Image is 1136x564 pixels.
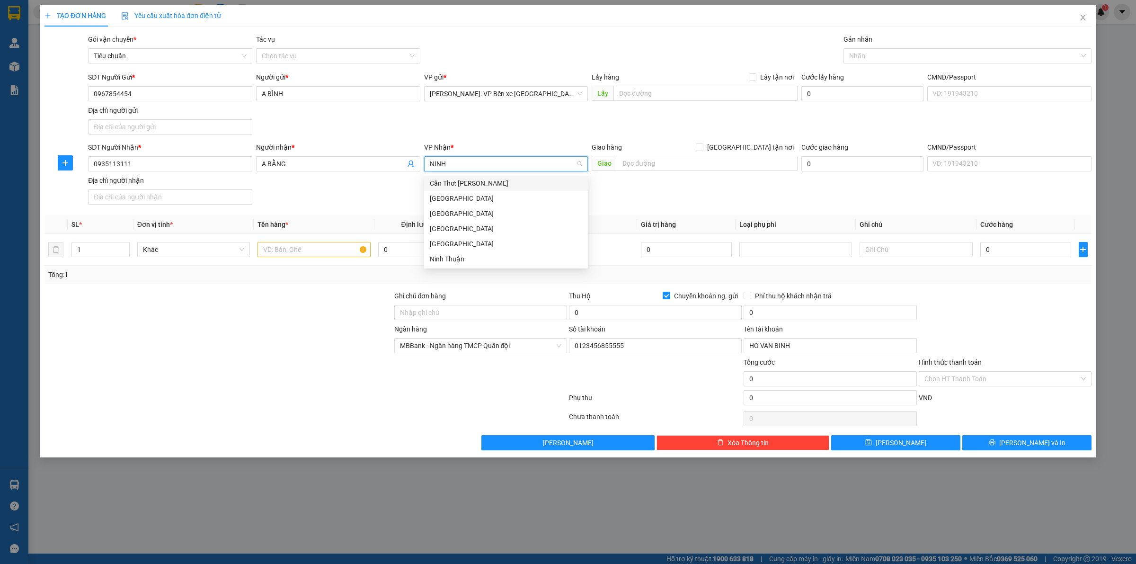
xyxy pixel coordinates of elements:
span: [PERSON_NAME] và In [999,438,1065,448]
span: user-add [407,160,415,168]
label: Hình thức thanh toán [919,358,982,366]
div: Quảng Ninh [424,206,588,221]
span: Tên hàng [257,221,288,228]
input: Số tài khoản [569,338,742,353]
span: SL [71,221,79,228]
span: Lấy hàng [592,73,619,81]
div: Địa chỉ người nhận [88,175,252,186]
div: Tây Ninh [424,191,588,206]
span: Lấy tận nơi [756,72,798,82]
span: 0109597835 [106,46,166,54]
span: TẠO ĐƠN HÀNG [44,12,106,19]
input: Dọc đường [617,156,798,171]
span: Yêu cầu xuất hóa đơn điện tử [121,12,221,19]
span: Giao hàng [592,143,622,151]
div: Địa chỉ người gửi [88,105,252,116]
button: deleteXóa Thông tin [657,435,829,450]
strong: MST: [106,46,124,54]
span: Thu Hộ [569,292,591,300]
span: Gói vận chuyển [88,36,136,43]
span: plus [58,159,72,167]
div: CMND/Passport [927,142,1092,152]
div: Cần Thơ: [PERSON_NAME] [430,178,583,188]
label: Tên tài khoản [744,325,783,333]
span: [PHONE_NUMBER] [4,42,72,58]
span: Tổng cước [744,358,775,366]
div: Phụ thu [568,393,743,409]
button: plus [58,155,73,170]
input: Địa chỉ của người gửi [88,119,252,134]
span: save [865,439,872,447]
span: Tiêu chuẩn [94,49,247,63]
strong: CSKH: [26,42,50,50]
button: Close [1070,5,1096,31]
span: Phí thu hộ khách nhận trả [751,291,835,301]
span: [PERSON_NAME] [543,438,594,448]
div: VP gửi [424,72,588,82]
span: Xóa Thông tin [728,438,769,448]
label: Ghi chú đơn hàng [394,292,446,300]
span: Chuyển khoản ng. gửi [670,291,742,301]
th: Ghi chú [856,215,976,234]
div: [GEOGRAPHIC_DATA] [430,193,583,204]
div: Tổng: 1 [48,269,438,280]
button: [PERSON_NAME] [481,435,654,450]
div: CMND/Passport [927,72,1092,82]
input: Cước giao hàng [801,156,923,171]
div: Người gửi [256,72,420,82]
span: VP Nhận [424,143,451,151]
input: Ghi Chú [860,242,972,257]
span: Hồ Chí Minh: VP Bến xe Miền Tây (Quận Bình Tân) [430,87,583,101]
div: Ninh Thuận [430,254,583,264]
span: Giá trị hàng [641,221,676,228]
div: Ninh Bình [424,236,588,251]
div: Ninh Thuận [424,251,588,267]
span: Đơn vị tính [137,221,173,228]
img: icon [121,12,129,20]
div: [GEOGRAPHIC_DATA] [430,208,583,219]
span: VND [919,394,932,402]
div: SĐT Người Nhận [88,142,252,152]
label: Cước giao hàng [801,143,848,151]
span: close [1079,14,1087,21]
input: Địa chỉ của người nhận [88,189,252,205]
div: Cần Thơ: Kho Ninh Kiều [424,176,588,191]
div: [GEOGRAPHIC_DATA] [430,224,583,234]
span: Lấy [592,86,613,101]
strong: PHIẾU DÁN LÊN HÀNG [23,4,147,17]
label: Tác vụ [256,36,275,43]
label: Ngân hàng [394,325,427,333]
input: Ghi chú đơn hàng [394,305,567,320]
span: plus [44,12,51,19]
span: delete [717,439,724,447]
button: delete [48,242,63,257]
label: Cước lấy hàng [801,73,844,81]
span: CÔNG TY TNHH CHUYỂN PHÁT NHANH BẢO AN [73,20,105,80]
span: Giao [592,156,617,171]
span: Định lượng [401,221,435,228]
div: [GEOGRAPHIC_DATA] [430,239,583,249]
button: plus [1079,242,1088,257]
span: Cước hàng [980,221,1013,228]
input: Tên tài khoản [744,338,916,353]
span: [GEOGRAPHIC_DATA] tận nơi [703,142,798,152]
button: save[PERSON_NAME] [831,435,960,450]
span: [PERSON_NAME] [876,438,926,448]
button: printer[PERSON_NAME] và In [962,435,1092,450]
input: Cước lấy hàng [801,86,923,101]
span: printer [989,439,995,447]
span: plus [1079,246,1087,253]
div: Bắc Ninh [424,221,588,236]
span: MBBank - Ngân hàng TMCP Quân đội [400,339,561,353]
span: Khác [143,242,244,257]
label: Số tài khoản [569,325,605,333]
div: Người nhận [256,142,420,152]
input: VD: Bàn, Ghế [257,242,370,257]
div: Chưa thanh toán [568,412,743,428]
th: Loại phụ phí [736,215,856,234]
input: 0 [641,242,732,257]
label: Gán nhãn [843,36,872,43]
input: Dọc đường [613,86,798,101]
div: SĐT Người Gửi [88,72,252,82]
